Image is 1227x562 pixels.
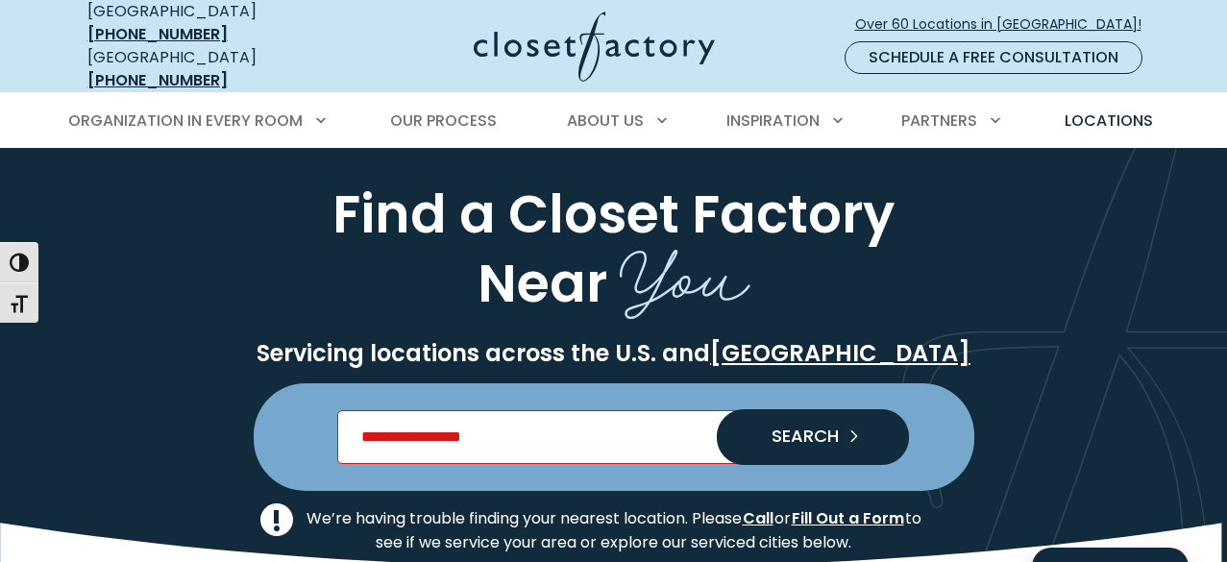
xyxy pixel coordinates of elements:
[756,428,839,445] span: SEARCH
[390,110,497,132] span: Our Process
[332,177,895,251] span: Find a Closet Factory
[717,409,909,465] button: Search our Nationwide Locations
[855,14,1157,35] span: Over 60 Locations in [GEOGRAPHIC_DATA]!
[474,12,715,82] img: Closet Factory Logo
[854,8,1158,41] a: Over 60 Locations in [GEOGRAPHIC_DATA]!
[337,410,890,464] input: Enter Postal Code
[87,23,228,45] a: [PHONE_NUMBER]
[620,215,750,326] span: You
[791,506,905,531] a: Fill Out a Form
[68,110,303,132] span: Organization in Every Room
[567,110,644,132] span: About Us
[726,110,820,132] span: Inspiration
[901,110,977,132] span: Partners
[87,69,228,91] a: [PHONE_NUMBER]
[845,41,1142,74] a: Schedule a Free Consultation
[478,246,607,320] span: Near
[271,501,282,542] tspan: !
[87,46,323,92] div: [GEOGRAPHIC_DATA]
[710,337,970,369] a: [GEOGRAPHIC_DATA]
[1065,110,1153,132] span: Locations
[55,94,1173,148] nav: Primary Menu
[307,506,921,554] p: We’re having trouble finding your nearest location. Please or to see if we service your area or e...
[84,339,1144,368] p: Servicing locations across the U.S. and
[742,506,774,531] a: Call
